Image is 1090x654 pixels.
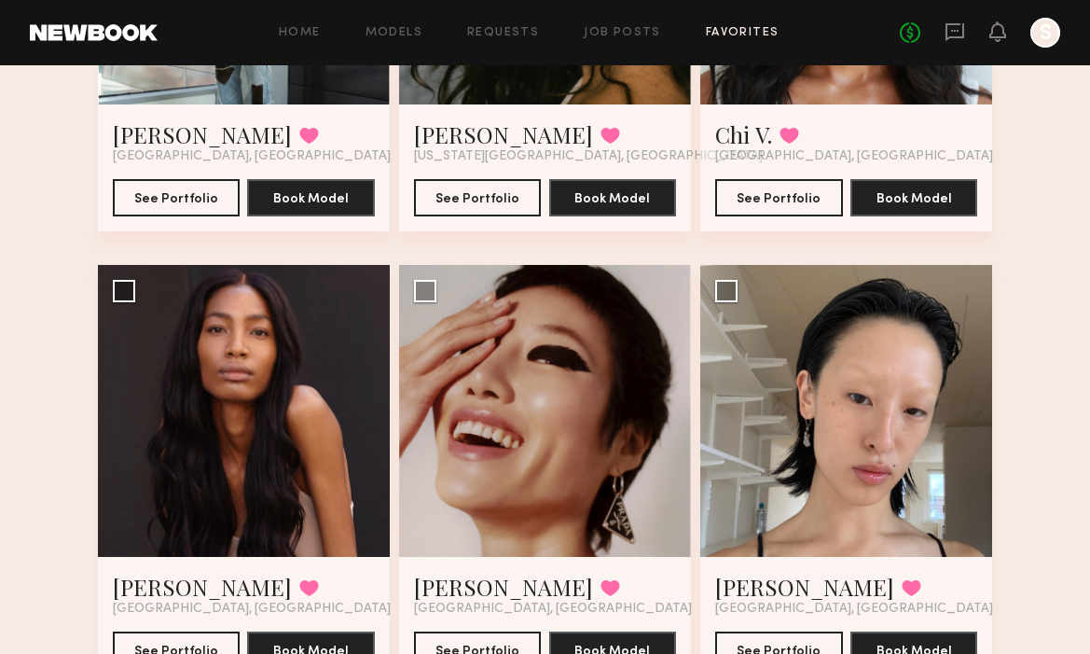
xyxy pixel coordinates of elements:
[549,179,677,216] button: Book Model
[467,27,539,39] a: Requests
[850,189,978,205] a: Book Model
[113,572,292,602] a: [PERSON_NAME]
[850,179,978,216] button: Book Model
[113,179,241,216] button: See Portfolio
[113,602,391,617] span: [GEOGRAPHIC_DATA], [GEOGRAPHIC_DATA]
[1030,18,1060,48] a: S
[414,179,542,216] button: See Portfolio
[247,189,375,205] a: Book Model
[279,27,321,39] a: Home
[584,27,661,39] a: Job Posts
[113,149,391,164] span: [GEOGRAPHIC_DATA], [GEOGRAPHIC_DATA]
[414,119,593,149] a: [PERSON_NAME]
[706,27,780,39] a: Favorites
[366,27,422,39] a: Models
[247,179,375,216] button: Book Model
[715,602,993,617] span: [GEOGRAPHIC_DATA], [GEOGRAPHIC_DATA]
[414,572,593,602] a: [PERSON_NAME]
[113,119,292,149] a: [PERSON_NAME]
[715,149,993,164] span: [GEOGRAPHIC_DATA], [GEOGRAPHIC_DATA]
[549,189,677,205] a: Book Model
[715,119,772,149] a: Chi V.
[414,149,763,164] span: [US_STATE][GEOGRAPHIC_DATA], [GEOGRAPHIC_DATA]
[414,602,692,617] span: [GEOGRAPHIC_DATA], [GEOGRAPHIC_DATA]
[715,179,843,216] button: See Portfolio
[715,572,894,602] a: [PERSON_NAME]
